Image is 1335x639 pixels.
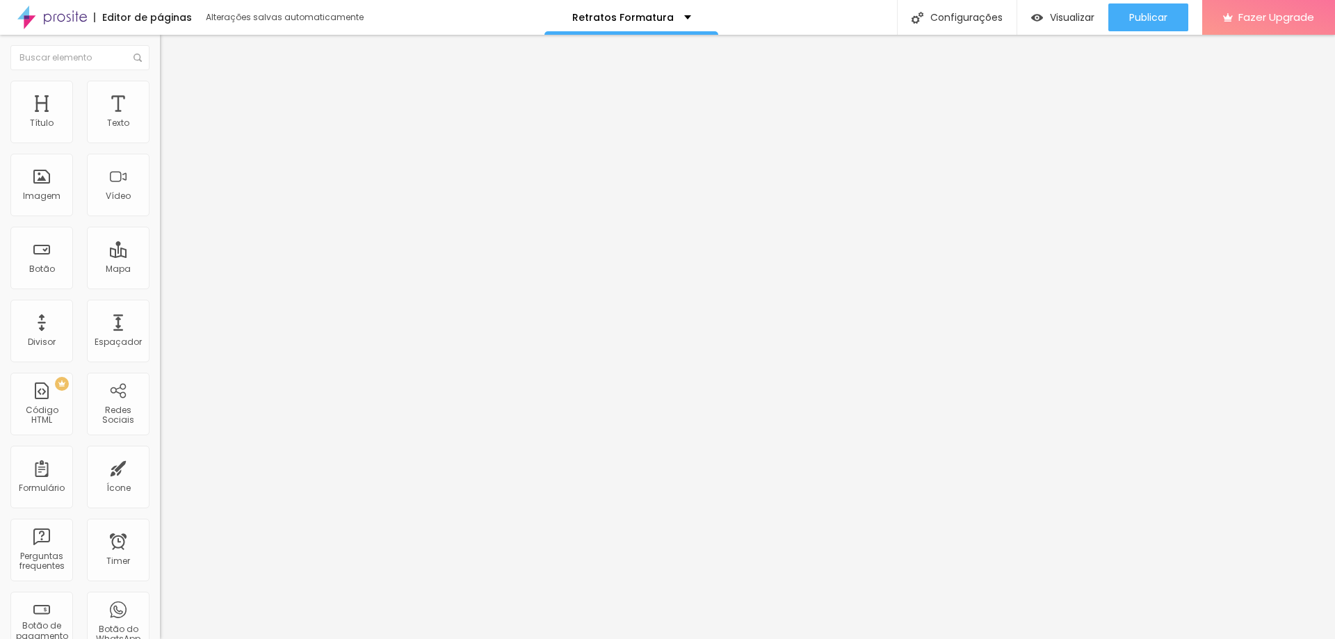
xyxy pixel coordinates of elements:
[912,12,923,24] img: Icone
[10,45,149,70] input: Buscar elemento
[106,556,130,566] div: Timer
[95,337,142,347] div: Espaçador
[30,118,54,128] div: Título
[23,191,60,201] div: Imagem
[572,13,674,22] p: Retratos Formatura
[1017,3,1108,31] button: Visualizar
[107,118,129,128] div: Texto
[206,13,366,22] div: Alterações salvas automaticamente
[1129,12,1167,23] span: Publicar
[133,54,142,62] img: Icone
[160,35,1335,639] iframe: Editor
[106,483,131,493] div: Ícone
[1108,3,1188,31] button: Publicar
[19,483,65,493] div: Formulário
[1238,11,1314,23] span: Fazer Upgrade
[94,13,192,22] div: Editor de páginas
[29,264,55,274] div: Botão
[14,551,69,572] div: Perguntas frequentes
[14,405,69,426] div: Código HTML
[106,264,131,274] div: Mapa
[1031,12,1043,24] img: view-1.svg
[28,337,56,347] div: Divisor
[1050,12,1094,23] span: Visualizar
[106,191,131,201] div: Vídeo
[90,405,145,426] div: Redes Sociais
